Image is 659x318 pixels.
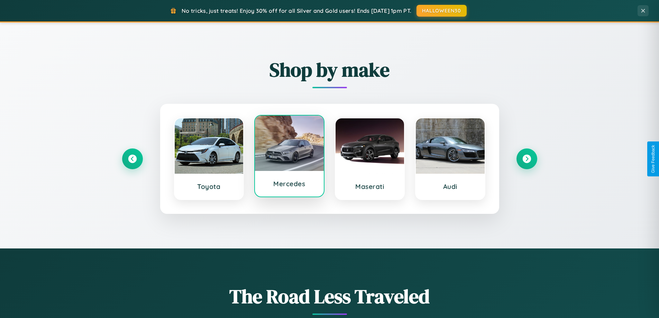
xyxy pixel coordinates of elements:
div: Give Feedback [651,145,656,173]
button: HALLOWEEN30 [417,5,467,17]
h2: Shop by make [122,56,537,83]
h1: The Road Less Traveled [122,283,537,310]
h3: Mercedes [262,180,317,188]
h3: Audi [423,182,478,191]
h3: Toyota [182,182,237,191]
h3: Maserati [342,182,397,191]
span: No tricks, just treats! Enjoy 30% off for all Silver and Gold users! Ends [DATE] 1pm PT. [182,7,411,14]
